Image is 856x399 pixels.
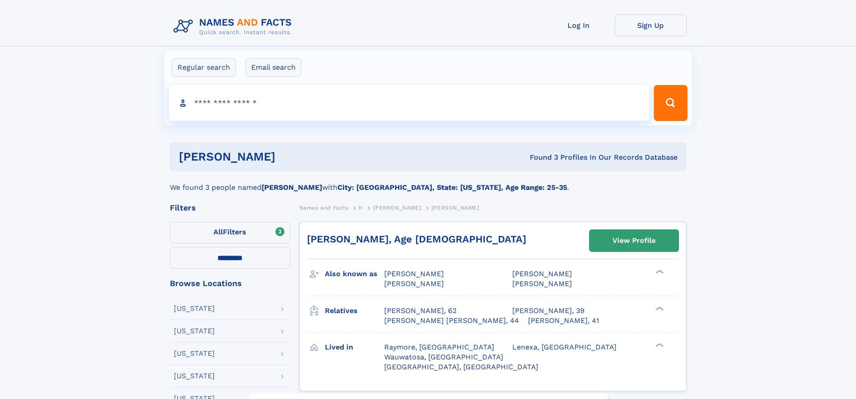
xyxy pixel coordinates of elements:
[325,303,384,318] h3: Relatives
[512,269,572,278] span: [PERSON_NAME]
[590,230,679,251] a: View Profile
[213,228,223,236] span: All
[170,279,290,287] div: Browse Locations
[384,353,503,361] span: Wauwatosa, [GEOGRAPHIC_DATA]
[615,14,687,36] a: Sign Up
[512,343,616,351] span: Lenexa, [GEOGRAPHIC_DATA]
[170,222,290,243] label: Filters
[299,202,349,213] a: Names and Facts
[174,350,215,357] div: [US_STATE]
[170,171,687,193] div: We found 3 people named with .
[653,269,664,275] div: ❯
[384,343,494,351] span: Raymore, [GEOGRAPHIC_DATA]
[174,305,215,312] div: [US_STATE]
[543,14,615,36] a: Log In
[359,202,363,213] a: H
[654,85,687,121] button: Search Button
[307,233,526,245] a: [PERSON_NAME], Age [DEMOGRAPHIC_DATA]
[403,152,678,162] div: Found 3 Profiles In Our Records Database
[179,151,403,162] h1: [PERSON_NAME]
[170,14,299,39] img: Logo Names and Facts
[325,266,384,282] h3: Also known as
[384,269,444,278] span: [PERSON_NAME]
[384,363,538,371] span: [GEOGRAPHIC_DATA], [GEOGRAPHIC_DATA]
[174,372,215,380] div: [US_STATE]
[262,183,322,192] b: [PERSON_NAME]
[325,340,384,355] h3: Lived in
[174,327,215,335] div: [US_STATE]
[512,306,585,316] a: [PERSON_NAME], 39
[359,205,363,211] span: H
[170,204,290,212] div: Filters
[373,205,421,211] span: [PERSON_NAME]
[512,279,572,288] span: [PERSON_NAME]
[612,230,656,251] div: View Profile
[169,85,650,121] input: search input
[245,58,302,77] label: Email search
[653,305,664,311] div: ❯
[384,316,519,326] a: [PERSON_NAME] [PERSON_NAME], 44
[431,205,479,211] span: [PERSON_NAME]
[384,279,444,288] span: [PERSON_NAME]
[337,183,567,192] b: City: [GEOGRAPHIC_DATA], State: [US_STATE], Age Range: 25-35
[373,202,421,213] a: [PERSON_NAME]
[384,306,457,316] a: [PERSON_NAME], 62
[653,342,664,348] div: ❯
[172,58,236,77] label: Regular search
[528,316,599,326] a: [PERSON_NAME], 41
